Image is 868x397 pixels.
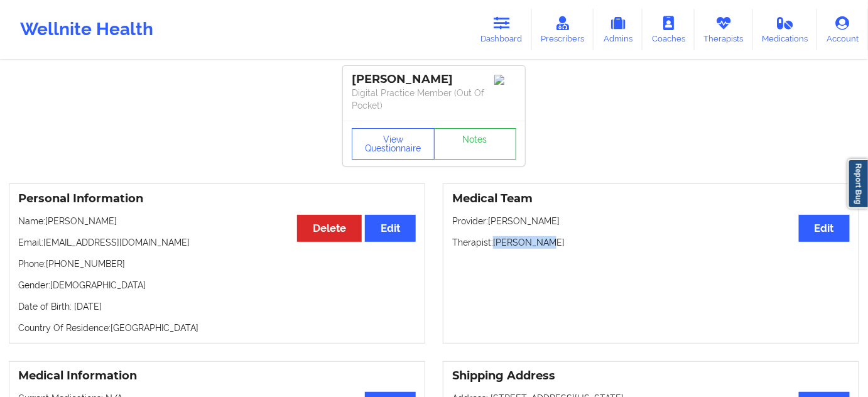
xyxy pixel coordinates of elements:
div: [PERSON_NAME] [352,72,516,87]
a: Prescribers [532,9,594,50]
p: Date of Birth: [DATE] [18,300,416,313]
p: Provider: [PERSON_NAME] [452,215,850,227]
a: Medications [753,9,818,50]
button: Edit [365,215,416,242]
p: Phone: [PHONE_NUMBER] [18,258,416,270]
a: Admins [594,9,643,50]
h3: Medical Information [18,369,416,383]
a: Notes [434,128,517,160]
button: Edit [799,215,850,242]
p: Country Of Residence: [GEOGRAPHIC_DATA] [18,322,416,334]
h3: Shipping Address [452,369,850,383]
p: Name: [PERSON_NAME] [18,215,416,227]
img: Image%2Fplaceholer-image.png [494,75,516,85]
p: Email: [EMAIL_ADDRESS][DOMAIN_NAME] [18,236,416,249]
p: Gender: [DEMOGRAPHIC_DATA] [18,279,416,291]
h3: Personal Information [18,192,416,206]
a: Coaches [643,9,695,50]
p: Digital Practice Member (Out Of Pocket) [352,87,516,112]
button: Delete [297,215,362,242]
h3: Medical Team [452,192,850,206]
a: Account [817,9,868,50]
a: Dashboard [472,9,532,50]
p: Therapist: [PERSON_NAME] [452,236,850,249]
a: Report Bug [848,159,868,209]
a: Therapists [695,9,753,50]
button: View Questionnaire [352,128,435,160]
